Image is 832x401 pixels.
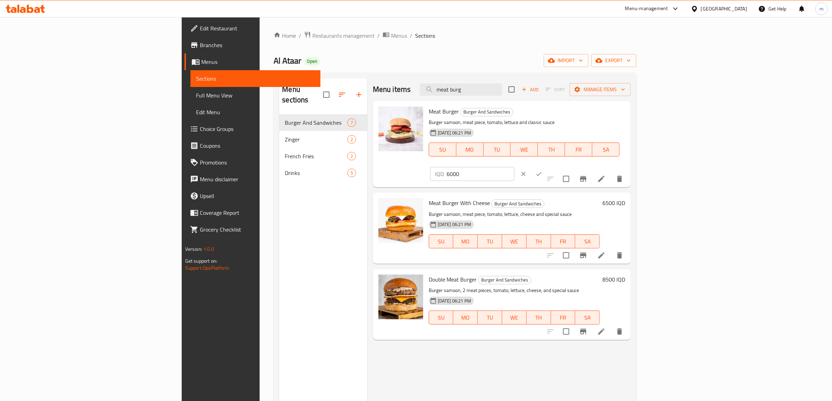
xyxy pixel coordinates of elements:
nav: breadcrumb [274,31,636,40]
nav: Menu sections [279,111,367,184]
span: Menus [391,31,407,40]
a: Menu disclaimer [185,171,321,188]
p: IQD [435,170,444,178]
div: Burger And Sandwiches [491,199,544,208]
button: WE [511,143,538,156]
span: WE [505,313,524,323]
span: MO [456,313,475,323]
span: Add item [519,84,541,95]
div: Drinks5 [279,165,367,181]
span: Burger And Sandwiches [461,108,513,116]
span: FR [554,313,573,323]
h6: 8500 IQD [602,275,625,284]
button: TU [478,311,502,325]
button: MO [453,234,478,248]
a: Edit menu item [597,251,606,260]
span: TU [480,236,499,247]
div: Zinger [285,135,347,144]
span: Branches [200,41,315,49]
span: SA [595,145,617,155]
span: Burger And Sandwiches [478,276,531,284]
span: Manage items [575,85,625,94]
button: SU [429,311,454,325]
span: SA [578,236,597,247]
button: delete [611,247,628,264]
span: Burger And Sandwiches [492,200,544,208]
span: TH [529,313,548,323]
span: MO [456,236,475,247]
button: SA [575,234,600,248]
span: Meat Burger With Cheese [429,198,490,208]
span: Edit Restaurant [200,24,315,32]
span: [DATE] 06:21 PM [435,130,474,136]
span: FR [568,145,589,155]
a: Edit Restaurant [185,20,321,37]
button: ok [531,166,547,182]
span: TU [480,313,499,323]
span: export [597,56,631,65]
span: Menus [201,58,315,66]
button: delete [611,170,628,187]
div: [GEOGRAPHIC_DATA] [701,5,747,13]
span: SA [578,313,597,323]
button: MO [456,143,484,156]
span: Add [521,86,540,94]
span: import [549,56,583,65]
div: French Fries2 [279,148,367,165]
button: Branch-specific-item [575,247,592,264]
a: Coupons [185,137,321,154]
div: Menu-management [625,5,668,13]
img: Meat Burger [378,107,423,151]
span: Select section [504,82,519,97]
span: Coupons [200,141,315,150]
span: Meat Burger [429,106,459,117]
span: 1.0.0 [203,245,214,254]
span: French Fries [285,152,347,160]
span: 5 [348,170,356,176]
span: [DATE] 06:21 PM [435,298,474,304]
button: MO [453,311,478,325]
span: TH [541,145,562,155]
button: TU [484,143,511,156]
a: Support.OpsPlatform [185,263,230,272]
span: Select all sections [319,87,334,102]
span: Upsell [200,192,315,200]
span: m [819,5,824,13]
span: Promotions [200,158,315,167]
button: FR [565,143,592,156]
a: Full Menu View [190,87,321,104]
span: TU [486,145,508,155]
span: Sections [415,31,435,40]
a: Menus [383,31,407,40]
span: TH [529,236,548,247]
span: Choice Groups [200,125,315,133]
span: Menu disclaimer [200,175,315,183]
span: WE [505,236,524,247]
div: items [347,135,356,144]
div: Burger And Sandwiches7 [279,114,367,131]
button: Add [519,84,541,95]
li: / [377,31,380,40]
a: Sections [190,70,321,87]
span: Sections [196,74,315,83]
button: TH [527,311,551,325]
span: MO [459,145,481,155]
span: Get support on: [185,256,217,265]
a: Menus [185,53,321,70]
button: SU [429,234,454,248]
span: FR [554,236,573,247]
a: Branches [185,37,321,53]
button: WE [502,234,527,248]
button: FR [551,311,576,325]
span: Select to update [559,248,573,263]
span: 2 [348,136,356,143]
span: Select section first [541,84,570,95]
button: FR [551,234,576,248]
span: 2 [348,153,356,160]
span: SU [432,145,454,155]
a: Upsell [185,188,321,204]
button: delete [611,323,628,340]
